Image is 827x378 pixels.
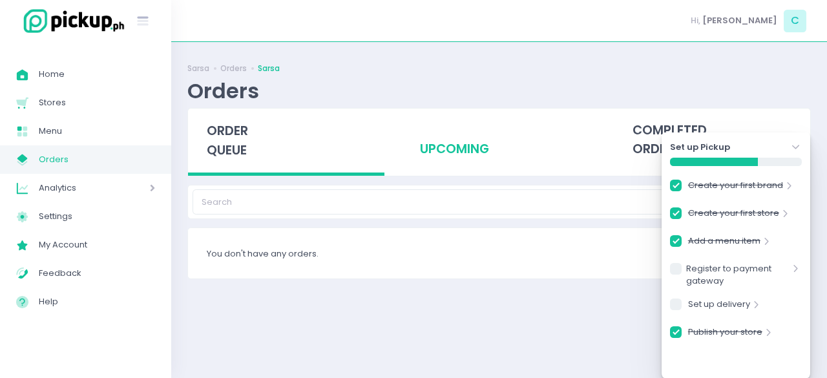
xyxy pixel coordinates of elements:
span: Orders [39,151,155,168]
a: Orders [220,63,247,74]
strong: Set up Pickup [670,141,730,154]
span: Stores [39,94,155,111]
span: order queue [207,122,248,159]
input: Search [193,189,742,214]
a: Publish your store [688,326,762,343]
a: Set up delivery [688,298,750,315]
a: Create your first brand [688,179,783,196]
a: Add a menu item [688,235,760,252]
span: Home [39,66,155,83]
a: Sarsa [187,63,209,74]
span: Hi, [691,14,700,27]
span: Settings [39,208,155,225]
div: completed orders [614,109,810,172]
img: logo [16,7,126,35]
span: Help [39,293,155,310]
span: Feedback [39,265,155,282]
span: My Account [39,236,155,253]
div: You don't have any orders. [188,228,810,278]
span: [PERSON_NAME] [702,14,777,27]
a: Sarsa [258,63,280,74]
span: Analytics [39,180,113,196]
div: Orders [187,78,259,103]
span: Menu [39,123,155,140]
a: Create your first store [688,207,779,224]
span: C [784,10,806,32]
a: Register to payment gateway [686,262,790,288]
div: upcoming [401,109,597,172]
